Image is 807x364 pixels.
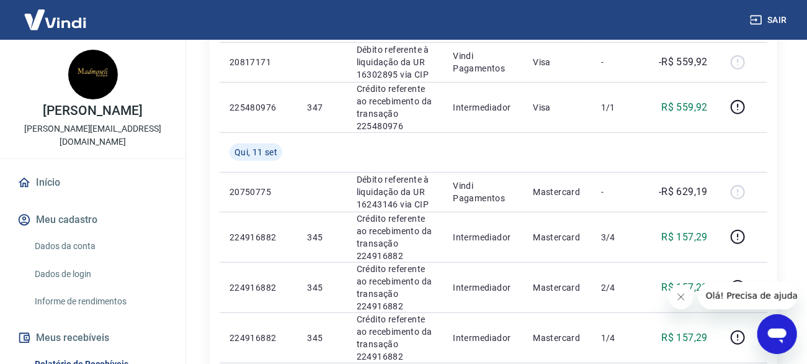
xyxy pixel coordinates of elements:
p: Visa [533,56,581,68]
p: Mastercard [533,186,581,198]
button: Sair [747,9,792,32]
p: Crédito referente ao recebimento da transação 224916882 [357,212,434,262]
p: 3/4 [601,231,638,243]
p: 224916882 [230,332,287,344]
a: Dados da conta [30,234,171,259]
p: Intermediador [453,281,513,294]
p: 347 [307,101,336,114]
p: 1/1 [601,101,638,114]
p: 20750775 [230,186,287,198]
p: 2/4 [601,281,638,294]
p: R$ 157,29 [662,230,708,245]
a: Início [15,169,171,196]
p: Mastercard [533,332,581,344]
p: R$ 157,29 [662,330,708,345]
p: [PERSON_NAME][EMAIL_ADDRESS][DOMAIN_NAME] [10,122,176,148]
p: Intermediador [453,332,513,344]
p: R$ 559,92 [662,100,708,115]
iframe: Botão para abrir a janela de mensagens [757,314,797,354]
p: 1/4 [601,332,638,344]
p: R$ 157,29 [662,280,708,295]
p: - [601,186,638,198]
a: Informe de rendimentos [30,289,171,314]
p: Vindi Pagamentos [453,50,513,75]
span: Qui, 11 set [234,146,277,158]
button: Meu cadastro [15,206,171,234]
p: 345 [307,281,336,294]
p: 20817171 [230,56,287,68]
p: Intermediador [453,231,513,243]
p: -R$ 559,92 [659,55,708,70]
p: - [601,56,638,68]
p: Mastercard [533,231,581,243]
img: Vindi [15,1,96,39]
p: Vindi Pagamentos [453,180,513,204]
button: Meus recebíveis [15,324,171,352]
img: 966d811b-62ab-45a1-a403-f67b48b58f74.jpeg [68,50,118,99]
p: [PERSON_NAME] [43,104,142,117]
p: 345 [307,332,336,344]
iframe: Fechar mensagem [669,284,693,309]
p: 224916882 [230,281,287,294]
p: Crédito referente ao recebimento da transação 224916882 [357,313,434,363]
p: 224916882 [230,231,287,243]
span: Olá! Precisa de ajuda? [7,9,104,19]
p: Crédito referente ao recebimento da transação 224916882 [357,263,434,312]
p: Intermediador [453,101,513,114]
iframe: Mensagem da empresa [698,282,797,309]
p: 345 [307,231,336,243]
p: Mastercard [533,281,581,294]
p: Débito referente à liquidação da UR 16243146 via CIP [357,173,434,211]
p: Débito referente à liquidação da UR 16302895 via CIP [357,43,434,81]
p: Visa [533,101,581,114]
p: 225480976 [230,101,287,114]
p: -R$ 629,19 [659,184,708,199]
p: Crédito referente ao recebimento da transação 225480976 [357,83,434,132]
a: Dados de login [30,262,171,287]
